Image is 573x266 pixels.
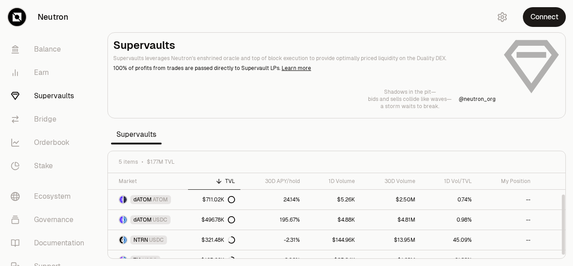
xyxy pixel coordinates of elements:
[124,257,127,264] img: USDC Logo
[133,257,141,264] span: TIA
[477,190,536,209] a: --
[523,7,566,27] button: Connect
[133,236,148,244] span: NTRN
[426,178,472,185] div: 1D Vol/TVL
[282,65,311,72] a: Learn more
[4,61,97,84] a: Earn
[193,178,235,185] div: TVL
[188,210,240,230] a: $496.78K
[124,216,127,223] img: USDC Logo
[4,185,97,208] a: Ecosystem
[111,126,162,144] span: Supervaults
[188,190,240,209] a: $711.02K
[113,64,496,72] p: 100% of profits from trades are passed directly to Supervault LPs.
[246,178,300,185] div: 30D APY/hold
[142,257,157,264] span: USDC
[147,158,175,166] span: $1.77M TVL
[133,216,152,223] span: dATOM
[119,158,138,166] span: 5 items
[201,216,235,223] div: $496.78K
[108,210,188,230] a: dATOM LogoUSDC LogodATOMUSDC
[119,178,183,185] div: Market
[477,230,536,250] a: --
[305,190,360,209] a: $5.26K
[366,178,415,185] div: 30D Volume
[368,96,452,103] p: bids and sells collide like waves—
[4,231,97,255] a: Documentation
[120,196,123,203] img: dATOM Logo
[153,216,167,223] span: USDC
[305,210,360,230] a: $4.88K
[240,230,305,250] a: -2.31%
[305,230,360,250] a: $144.96K
[368,88,452,96] p: Shadows in the pit—
[108,190,188,209] a: dATOM LogoATOM LogodATOMATOM
[240,210,305,230] a: 195.67%
[120,236,123,244] img: NTRN Logo
[4,208,97,231] a: Governance
[4,84,97,108] a: Supervaults
[459,96,496,103] a: @neutron_org
[113,54,496,62] p: Supervaults leverages Neutron's enshrined oracle and top of block execution to provide optimally ...
[4,108,97,131] a: Bridge
[360,190,421,209] a: $2.50M
[4,38,97,61] a: Balance
[149,236,164,244] span: USDC
[133,196,152,203] span: dATOM
[421,190,477,209] a: 0.74%
[108,230,188,250] a: NTRN LogoUSDC LogoNTRNUSDC
[153,196,168,203] span: ATOM
[483,178,530,185] div: My Position
[421,210,477,230] a: 0.98%
[124,236,127,244] img: USDC Logo
[4,154,97,178] a: Stake
[477,210,536,230] a: --
[360,210,421,230] a: $4.81M
[120,257,123,264] img: TIA Logo
[201,236,235,244] div: $321.48K
[368,88,452,110] a: Shadows in the pit—bids and sells collide like waves—a storm waits to break.
[188,230,240,250] a: $321.48K
[421,230,477,250] a: 45.09%
[113,38,496,52] h2: Supervaults
[368,103,452,110] p: a storm waits to break.
[240,190,305,209] a: 24.14%
[202,196,235,203] div: $711.02K
[124,196,127,203] img: ATOM Logo
[120,216,123,223] img: dATOM Logo
[4,131,97,154] a: Orderbook
[311,178,355,185] div: 1D Volume
[360,230,421,250] a: $13.95M
[459,96,496,103] p: @ neutron_org
[201,257,235,264] div: $165.66K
